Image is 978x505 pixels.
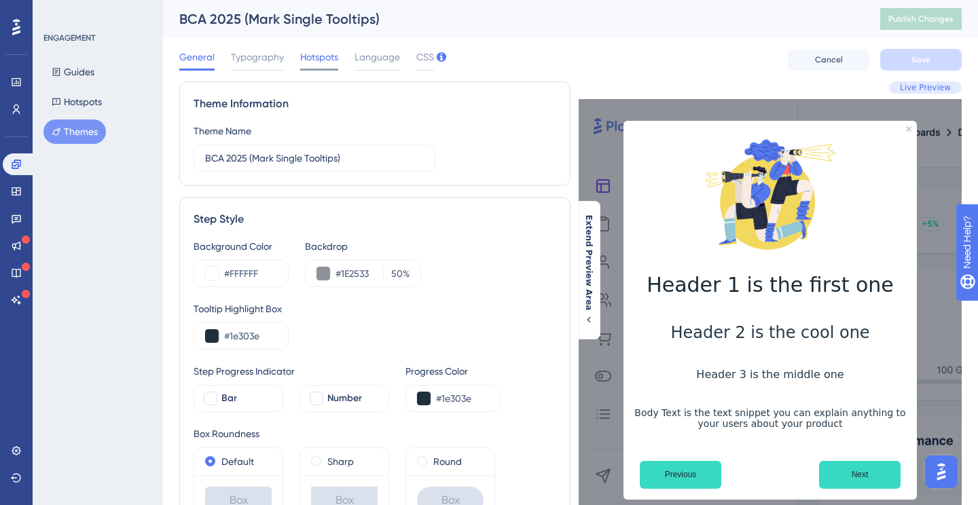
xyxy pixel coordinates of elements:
div: BCA 2025 (Mark Single Tooltips) [179,10,846,29]
h3: Header 3 is the middle one [634,368,906,381]
span: General [179,49,215,65]
span: Extend Preview Area [583,215,594,311]
img: Modal Media [702,126,838,262]
span: Save [911,54,930,65]
label: Round [433,453,462,470]
button: Cancel [788,49,869,71]
label: Default [221,453,254,470]
span: CSS [416,49,434,65]
button: Themes [43,119,106,144]
span: Hotspots [300,49,338,65]
div: Progress Color [405,363,501,379]
div: Tooltip Highlight Box [194,301,556,317]
span: Language [355,49,400,65]
button: Hotspots [43,90,110,114]
div: Background Color [194,238,289,255]
div: Close Preview [906,126,911,132]
h2: Header 2 is the cool one [634,323,906,342]
span: Cancel [815,54,843,65]
button: Extend Preview Area [578,215,600,326]
input: % [388,265,403,282]
button: Previous [640,461,721,489]
div: ENGAGEMENT [43,33,95,43]
button: Next [819,461,901,489]
div: Step Style [194,211,556,227]
label: % [383,265,410,282]
h1: Header 1 is the first one [634,273,906,297]
input: Theme Name [205,151,424,166]
label: Sharp [327,453,354,470]
span: Publish Changes [888,14,954,24]
span: Typography [231,49,284,65]
span: Live Preview [900,82,951,93]
div: Box Roundness [194,426,556,442]
button: Guides [43,60,103,84]
button: Publish Changes [880,8,962,30]
div: Step Progress Indicator [194,363,389,379]
div: Backdrop [305,238,421,255]
div: Theme Name [194,123,251,139]
div: Theme Information [194,96,556,112]
span: Bar [221,390,237,407]
p: Body Text is the text snippet you can explain anything to your users about your product [634,407,906,429]
iframe: UserGuiding AI Assistant Launcher [921,451,962,492]
span: Need Help? [32,3,85,20]
button: Save [880,49,962,71]
span: Number [327,390,362,407]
